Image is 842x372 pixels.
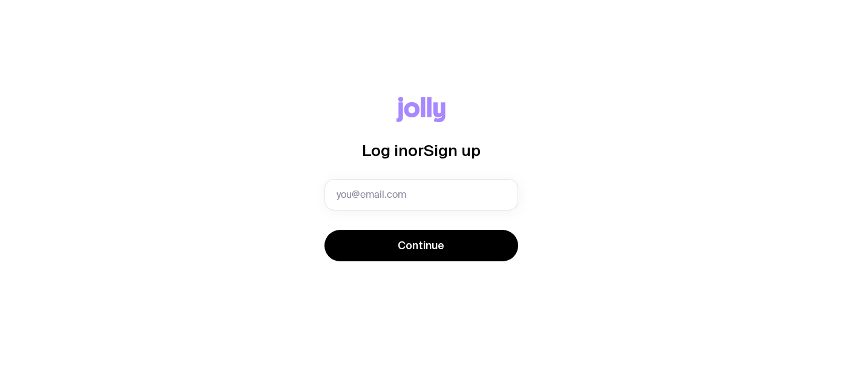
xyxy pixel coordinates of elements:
button: Continue [324,230,518,261]
keeper-lock: Open Keeper Popup [492,188,506,202]
span: Continue [398,238,444,253]
input: you@email.com [324,179,518,210]
span: or [408,142,424,159]
span: Sign up [424,142,481,159]
span: Log in [362,142,408,159]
